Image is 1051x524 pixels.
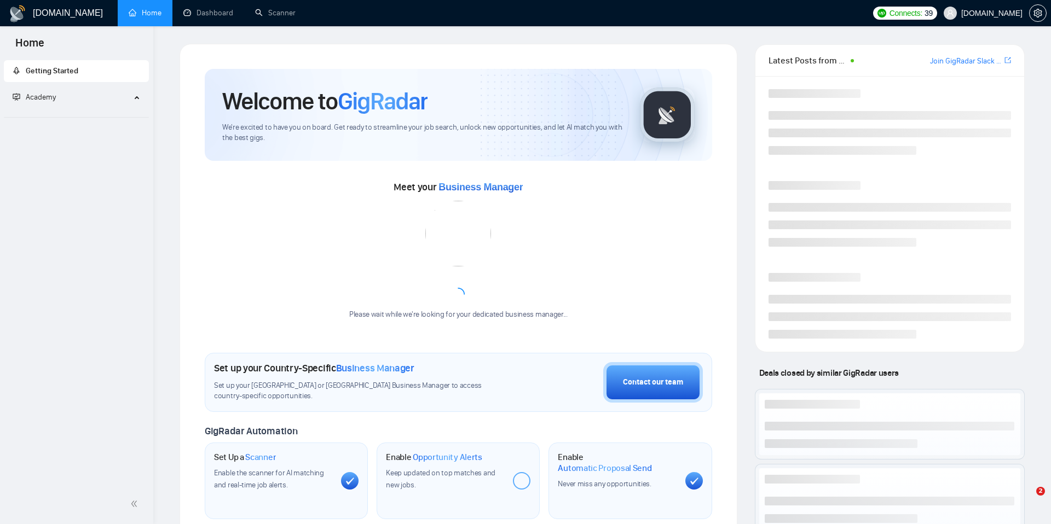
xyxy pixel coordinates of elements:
[755,363,903,382] span: Deals closed by similar GigRadar users
[129,8,161,18] a: homeHome
[183,8,233,18] a: dashboardDashboard
[438,182,523,193] span: Business Manager
[26,66,78,75] span: Getting Started
[1004,55,1011,66] a: export
[214,468,324,490] span: Enable the scanner for AI matching and real-time job alerts.
[255,8,296,18] a: searchScanner
[946,9,954,17] span: user
[1029,4,1047,22] button: setting
[1036,487,1045,496] span: 2
[925,7,933,19] span: 39
[623,376,683,388] div: Contact our team
[558,479,651,488] span: Never miss any opportunities.
[222,123,622,143] span: We're excited to have you on board. Get ready to streamline your job search, unlock new opportuni...
[890,7,922,19] span: Connects:
[338,86,428,116] span: GigRadar
[26,92,56,102] span: Academy
[603,362,703,403] button: Contact our team
[214,362,414,374] h1: Set up your Country-Specific
[214,381,507,401] span: Set up your [GEOGRAPHIC_DATA] or [GEOGRAPHIC_DATA] Business Manager to access country-specific op...
[558,452,676,473] h1: Enable
[13,92,56,102] span: Academy
[452,288,465,301] span: loading
[205,425,297,437] span: GigRadar Automation
[4,113,149,120] li: Academy Homepage
[9,5,26,22] img: logo
[930,55,1002,67] a: Join GigRadar Slack Community
[1014,487,1040,513] iframe: Intercom live chat
[222,86,428,116] h1: Welcome to
[13,67,20,74] span: rocket
[1029,9,1047,18] a: setting
[7,35,53,58] span: Home
[394,181,523,193] span: Meet your
[877,9,886,18] img: upwork-logo.png
[336,362,414,374] span: Business Manager
[245,452,276,463] span: Scanner
[214,452,276,463] h1: Set Up a
[386,468,495,490] span: Keep updated on top matches and new jobs.
[1004,56,1011,65] span: export
[425,201,491,266] img: error
[413,452,482,463] span: Opportunity Alerts
[386,452,482,463] h1: Enable
[130,498,141,509] span: double-left
[769,54,848,67] span: Latest Posts from the GigRadar Community
[558,463,651,474] span: Automatic Proposal Send
[4,60,149,82] li: Getting Started
[13,93,20,101] span: fund-projection-screen
[343,310,574,320] div: Please wait while we're looking for your dedicated business manager...
[640,88,695,142] img: gigradar-logo.png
